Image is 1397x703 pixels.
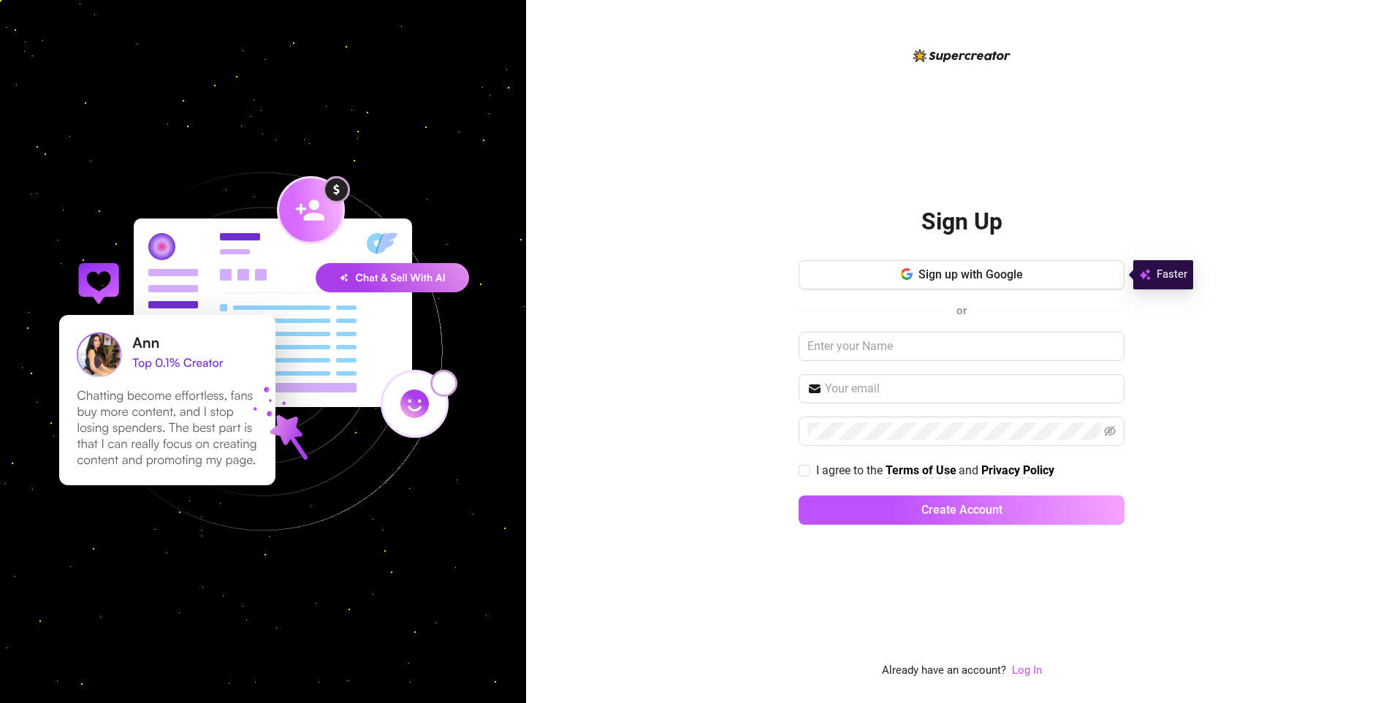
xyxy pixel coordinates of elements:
[10,99,516,604] img: signup-background-D0MIrEPF.svg
[1012,662,1042,680] a: Log In
[1104,425,1116,437] span: eye-invisible
[956,304,967,317] span: or
[886,463,956,477] strong: Terms of Use
[1139,266,1151,284] img: svg%3e
[1012,664,1042,677] a: Log In
[816,463,886,477] span: I agree to the
[918,267,1023,281] span: Sign up with Google
[1157,266,1187,284] span: Faster
[825,380,1116,398] input: Your email
[981,463,1054,477] strong: Privacy Policy
[981,463,1054,479] a: Privacy Policy
[913,49,1010,62] img: logo-BBDzfeDw.svg
[882,662,1006,680] span: Already have an account?
[921,503,1002,517] span: Create Account
[799,332,1124,361] input: Enter your Name
[799,260,1124,289] button: Sign up with Google
[921,207,1002,237] h2: Sign Up
[959,463,981,477] span: and
[886,463,956,479] a: Terms of Use
[799,495,1124,525] button: Create Account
